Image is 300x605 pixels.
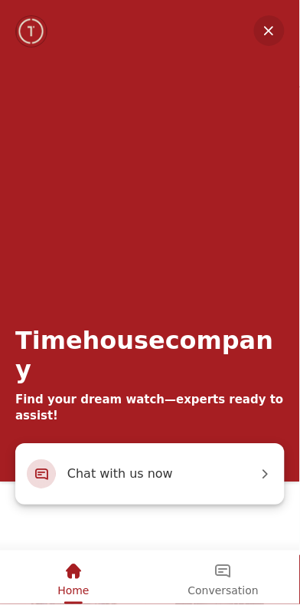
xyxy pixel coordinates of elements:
[2,551,145,603] div: Home
[17,16,47,47] img: Company logo
[188,585,259,597] span: Conversation
[15,327,285,385] div: Timehousecompany
[57,585,89,597] span: Home
[148,551,298,603] div: Conversation
[67,465,258,485] span: Chat with us now
[254,15,285,46] em: Minimize
[15,393,285,425] div: Find your dream watch—experts ready to assist!
[15,444,285,505] div: Chat with us now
